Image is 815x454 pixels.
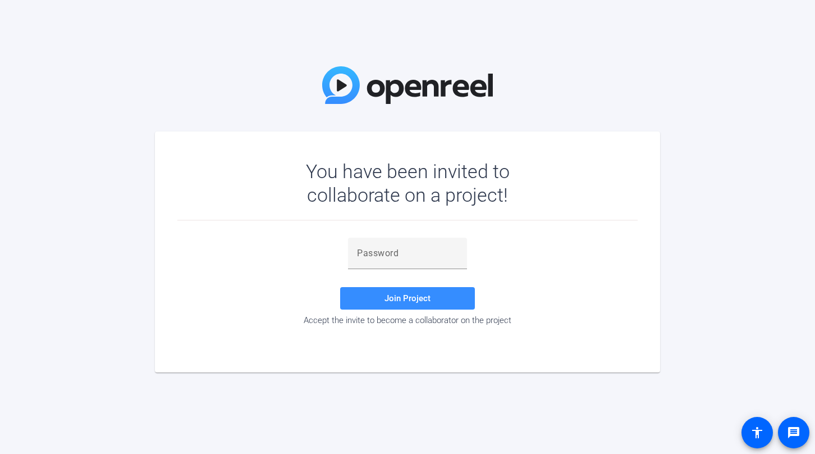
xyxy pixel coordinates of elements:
[340,287,475,310] button: Join Project
[787,426,800,439] mat-icon: message
[750,426,764,439] mat-icon: accessibility
[384,293,431,303] span: Join Project
[357,247,458,260] input: Password
[322,66,493,104] img: OpenReel Logo
[273,160,542,207] div: You have been invited to collaborate on a project!
[177,315,638,325] div: Accept the invite to become a collaborator on the project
